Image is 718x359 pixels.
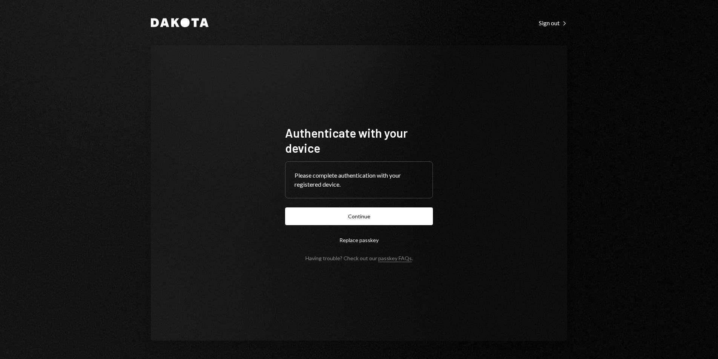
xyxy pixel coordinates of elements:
[295,171,423,189] div: Please complete authentication with your registered device.
[539,19,567,27] div: Sign out
[285,125,433,155] h1: Authenticate with your device
[285,207,433,225] button: Continue
[305,255,413,261] div: Having trouble? Check out our .
[539,18,567,27] a: Sign out
[285,231,433,249] button: Replace passkey
[378,255,412,262] a: passkey FAQs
